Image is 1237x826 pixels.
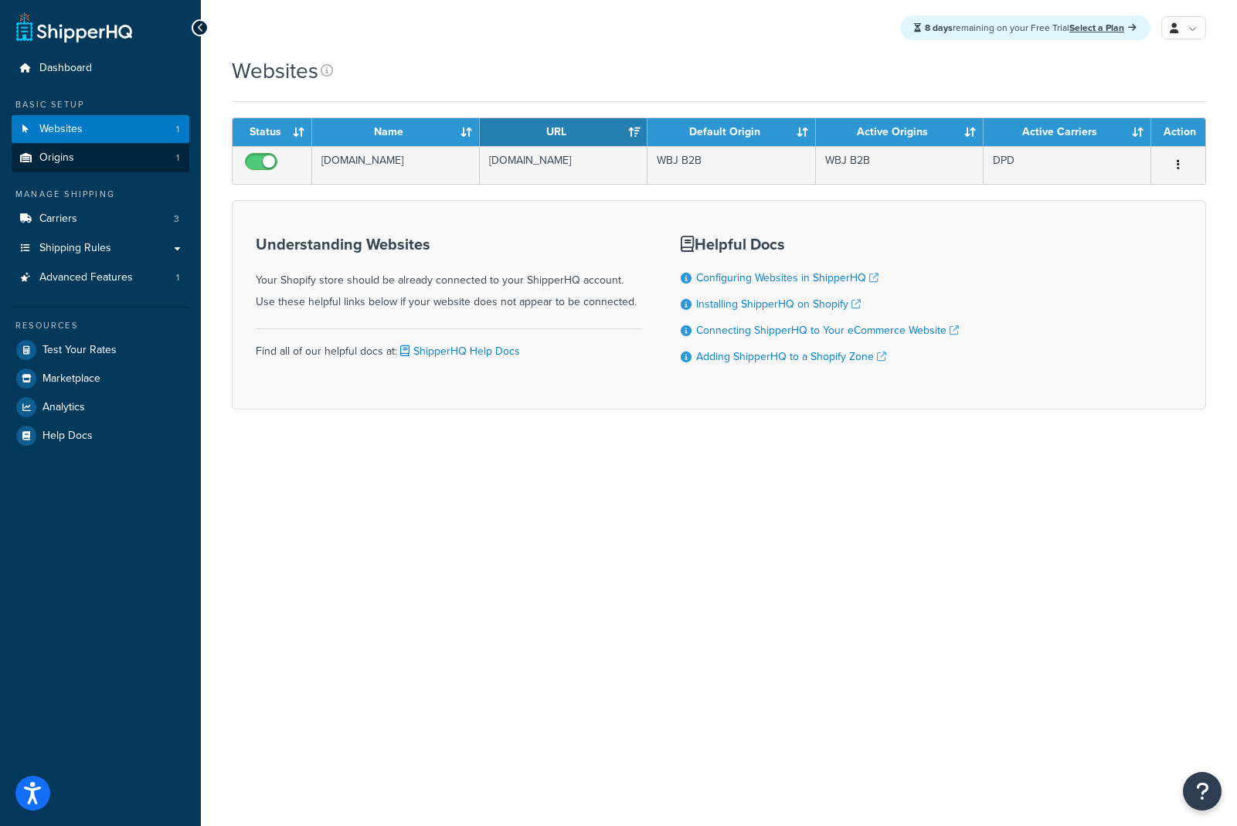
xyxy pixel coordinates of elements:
[39,242,111,255] span: Shipping Rules
[39,123,83,136] span: Websites
[397,343,520,359] a: ShipperHQ Help Docs
[12,54,189,83] a: Dashboard
[480,118,647,146] th: URL: activate to sort column ascending
[1183,772,1222,811] button: Open Resource Center
[12,263,189,292] a: Advanced Features 1
[12,144,189,172] a: Origins 1
[12,393,189,421] a: Analytics
[900,15,1150,40] div: remaining on your Free Trial
[696,296,861,312] a: Installing ShipperHQ on Shopify
[12,365,189,393] a: Marketplace
[42,401,85,414] span: Analytics
[42,372,100,386] span: Marketplace
[12,319,189,332] div: Resources
[174,212,179,226] span: 3
[816,146,984,184] td: WBJ B2B
[39,271,133,284] span: Advanced Features
[176,123,179,136] span: 1
[176,271,179,284] span: 1
[12,205,189,233] a: Carriers 3
[696,348,886,365] a: Adding ShipperHQ to a Shopify Zone
[12,115,189,144] a: Websites 1
[312,118,480,146] th: Name: activate to sort column ascending
[12,234,189,263] a: Shipping Rules
[12,98,189,111] div: Basic Setup
[42,430,93,443] span: Help Docs
[925,21,953,35] strong: 8 days
[233,118,312,146] th: Status: activate to sort column ascending
[12,205,189,233] li: Carriers
[256,236,642,313] div: Your Shopify store should be already connected to your ShipperHQ account. Use these helpful links...
[696,270,878,286] a: Configuring Websites in ShipperHQ
[16,12,132,42] a: ShipperHQ Home
[12,115,189,144] li: Websites
[232,56,318,86] h1: Websites
[647,146,815,184] td: WBJ B2B
[12,263,189,292] li: Advanced Features
[256,328,642,362] div: Find all of our helpful docs at:
[984,146,1151,184] td: DPD
[984,118,1151,146] th: Active Carriers: activate to sort column ascending
[39,212,77,226] span: Carriers
[816,118,984,146] th: Active Origins: activate to sort column ascending
[12,422,189,450] a: Help Docs
[39,151,74,165] span: Origins
[647,118,815,146] th: Default Origin: activate to sort column ascending
[12,336,189,364] a: Test Your Rates
[176,151,179,165] span: 1
[312,146,480,184] td: [DOMAIN_NAME]
[12,188,189,201] div: Manage Shipping
[1151,118,1205,146] th: Action
[696,322,959,338] a: Connecting ShipperHQ to Your eCommerce Website
[1069,21,1137,35] a: Select a Plan
[39,62,92,75] span: Dashboard
[256,236,642,253] h3: Understanding Websites
[42,344,117,357] span: Test Your Rates
[480,146,647,184] td: [DOMAIN_NAME]
[12,144,189,172] li: Origins
[681,236,959,253] h3: Helpful Docs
